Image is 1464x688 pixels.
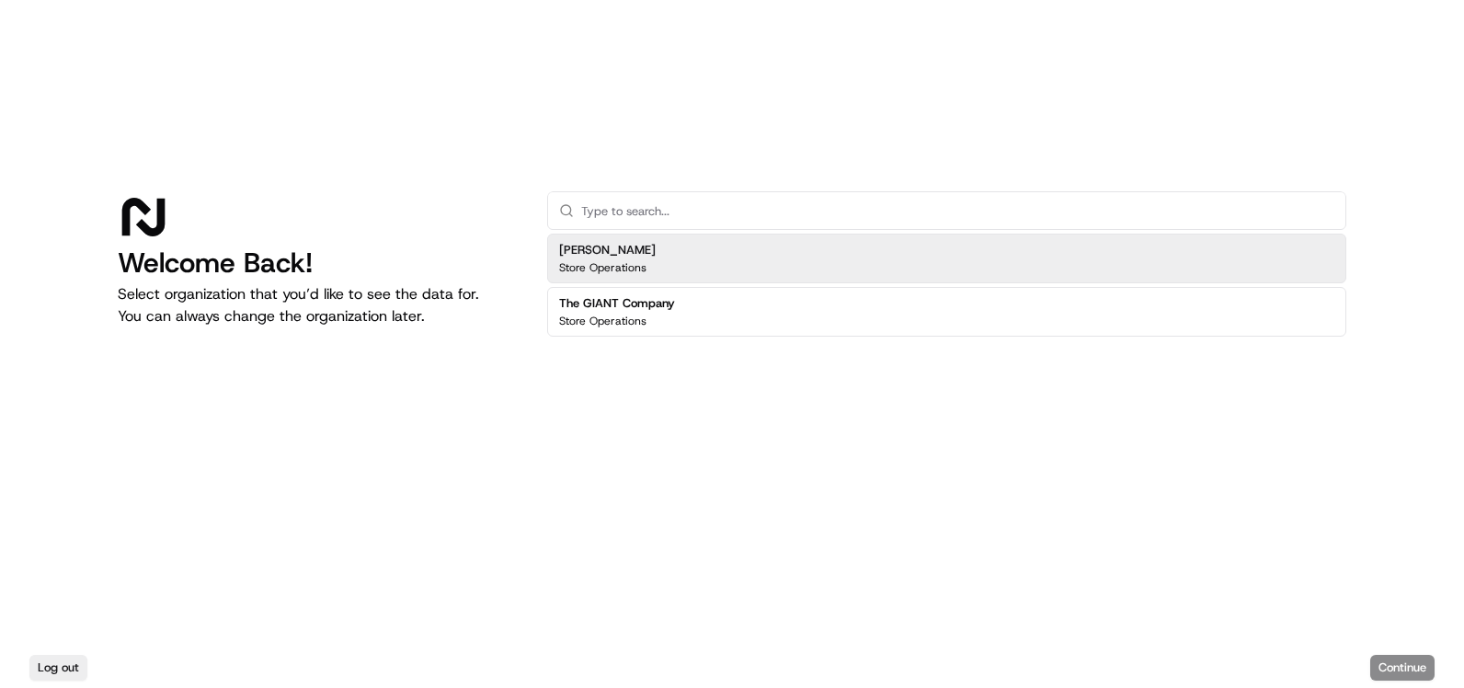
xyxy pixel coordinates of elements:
input: Type to search... [581,192,1334,229]
h1: Welcome Back! [118,247,518,280]
p: Store Operations [559,314,646,328]
button: Log out [29,655,87,681]
p: Select organization that you’d like to see the data for. You can always change the organization l... [118,283,518,327]
div: Suggestions [547,230,1346,340]
p: Store Operations [559,260,646,275]
h2: [PERSON_NAME] [559,242,656,258]
h2: The GIANT Company [559,295,675,312]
